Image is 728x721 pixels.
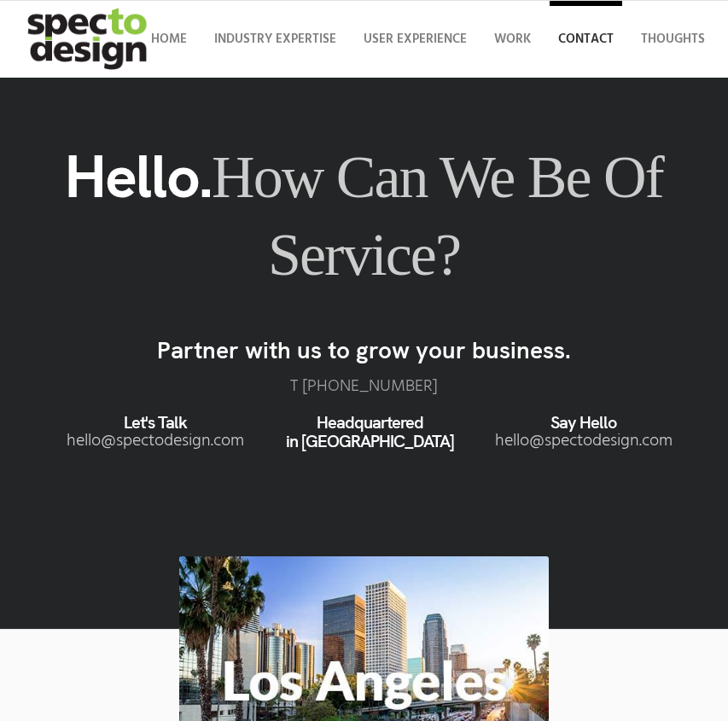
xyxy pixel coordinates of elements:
a: Thoughts [632,1,713,78]
a: Work [486,1,539,78]
a: moc.ngisedotceps@olleh [495,427,673,455]
a: Contact [550,1,622,78]
a: moc.ngisedotceps@olleh [67,427,244,455]
p: T ‪[PHONE_NUMBER]‬ [43,377,685,396]
span: Contact [558,29,614,49]
h1: Hello. [43,137,685,293]
h6: Say Hello [476,413,690,432]
h3: Partner with us to grow your business. [43,337,685,363]
span: User Experience [364,29,467,49]
span: Work [494,29,531,49]
span: Thoughts [641,29,705,49]
span: Industry Expertise [214,29,336,49]
img: specto-logo-2020 [15,1,163,78]
h6: Headquartered in [GEOGRAPHIC_DATA] [263,413,477,451]
span: Home [151,29,187,49]
a: Home [143,1,195,78]
a: User Experience [355,1,475,78]
span: How can we be of service? [212,144,663,288]
h6: Let's Talk [49,413,263,432]
a: Industry Expertise [206,1,345,78]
